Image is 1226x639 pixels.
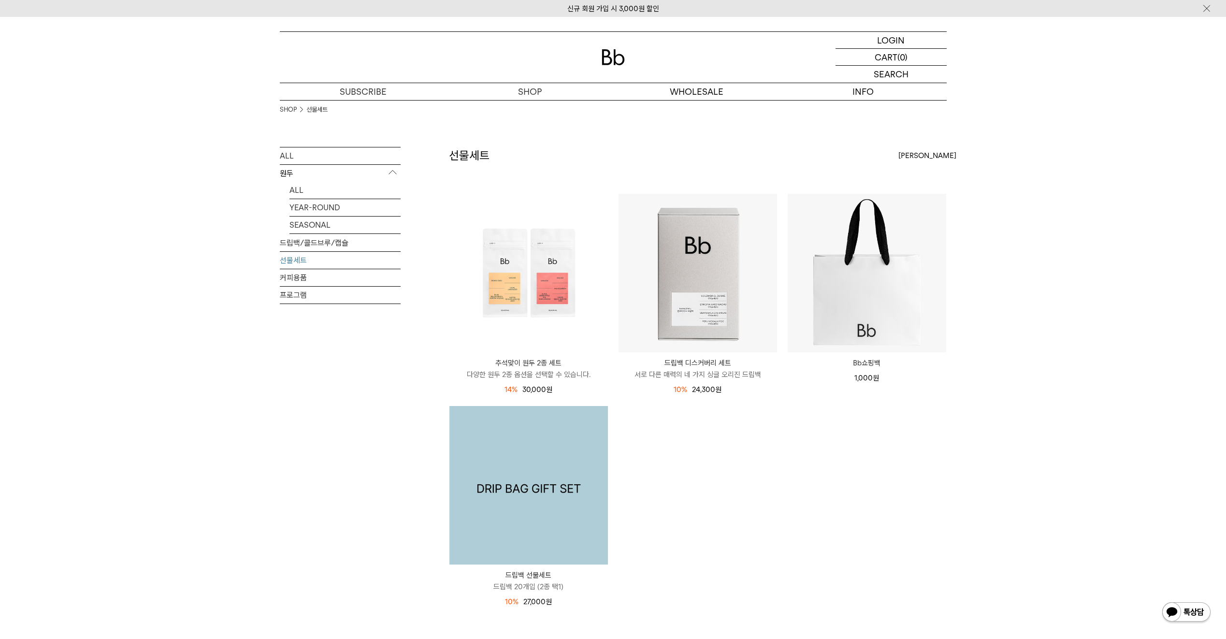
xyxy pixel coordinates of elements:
[788,357,946,369] a: Bb쇼핑백
[897,49,908,65] p: (0)
[836,49,947,66] a: CART (0)
[546,597,552,606] span: 원
[874,66,909,83] p: SEARCH
[877,32,905,48] p: LOGIN
[505,596,519,608] div: 10%
[898,150,956,161] span: [PERSON_NAME]
[280,252,401,269] a: 선물세트
[449,581,608,593] p: 드립백 20개입 (2종 택1)
[546,385,552,394] span: 원
[449,357,608,369] p: 추석맞이 원두 2종 세트
[715,385,721,394] span: 원
[522,385,552,394] span: 30,000
[619,369,777,380] p: 서로 다른 매력의 네 가지 싱글 오리진 드립백
[289,217,401,233] a: SEASONAL
[289,199,401,216] a: YEAR-ROUND
[567,4,659,13] a: 신규 회원 가입 시 3,000원 할인
[854,374,879,382] span: 1,000
[447,83,613,100] a: SHOP
[449,357,608,380] a: 추석맞이 원두 2종 세트 다양한 원두 2종 옵션을 선택할 수 있습니다.
[780,83,947,100] p: INFO
[674,384,687,395] div: 10%
[875,49,897,65] p: CART
[619,194,777,352] img: 드립백 디스커버리 세트
[449,569,608,593] a: 드립백 선물세트 드립백 20개입 (2종 택1)
[602,49,625,65] img: 로고
[289,182,401,199] a: ALL
[873,374,879,382] span: 원
[836,32,947,49] a: LOGIN
[788,194,946,352] img: Bb쇼핑백
[449,406,608,565] a: 드립백 선물세트
[613,83,780,100] p: WHOLESALE
[619,357,777,369] p: 드립백 디스커버리 세트
[523,597,552,606] span: 27,000
[280,105,297,115] a: SHOP
[280,165,401,182] p: 원두
[449,369,608,380] p: 다양한 원두 2종 옵션을 선택할 수 있습니다.
[449,569,608,581] p: 드립백 선물세트
[280,269,401,286] a: 커피용품
[449,194,608,352] img: 추석맞이 원두 2종 세트
[692,385,721,394] span: 24,300
[280,287,401,304] a: 프로그램
[280,147,401,164] a: ALL
[505,384,518,395] div: 14%
[280,234,401,251] a: 드립백/콜드브루/캡슐
[449,147,490,164] h2: 선물세트
[1161,601,1212,624] img: 카카오톡 채널 1:1 채팅 버튼
[449,406,608,565] img: 1000000068_add2_01.png
[619,357,777,380] a: 드립백 디스커버리 세트 서로 다른 매력의 네 가지 싱글 오리진 드립백
[306,105,328,115] a: 선물세트
[280,83,447,100] a: SUBSCRIBE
